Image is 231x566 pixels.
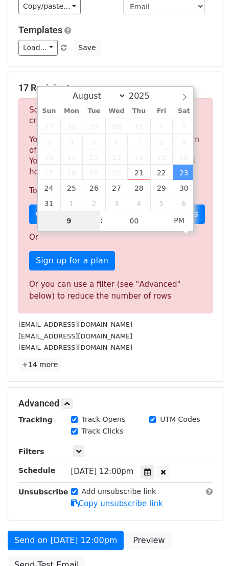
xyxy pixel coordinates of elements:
span: Sat [173,108,195,115]
a: Sign up for a plan [29,251,115,270]
span: [DATE] 12:00pm [71,467,134,476]
span: Thu [128,108,150,115]
span: August 10, 2025 [38,149,60,165]
h5: Advanced [18,398,213,409]
span: September 5, 2025 [150,195,173,211]
span: August 18, 2025 [60,165,83,180]
span: August 20, 2025 [105,165,128,180]
span: July 31, 2025 [128,119,150,134]
span: : [100,210,103,231]
span: August 23, 2025 [173,165,195,180]
span: August 31, 2025 [38,195,60,211]
a: Copy unsubscribe link [71,499,163,508]
span: Wed [105,108,128,115]
input: Minute [103,211,166,231]
label: Add unsubscribe link [82,486,156,497]
span: August 17, 2025 [38,165,60,180]
label: Track Opens [82,414,126,425]
span: August 28, 2025 [128,180,150,195]
span: September 3, 2025 [105,195,128,211]
span: September 2, 2025 [83,195,105,211]
a: Send on [DATE] 12:00pm [8,531,124,550]
span: August 24, 2025 [38,180,60,195]
iframe: Chat Widget [180,517,231,566]
small: [EMAIL_ADDRESS][DOMAIN_NAME] [18,332,132,340]
span: September 4, 2025 [128,195,150,211]
a: Choose a Google Sheet with fewer rows [29,205,205,224]
span: July 27, 2025 [38,119,60,134]
button: Save [74,40,100,56]
span: August 7, 2025 [128,134,150,149]
span: September 6, 2025 [173,195,195,211]
span: August 4, 2025 [60,134,83,149]
span: August 25, 2025 [60,180,83,195]
span: July 28, 2025 [60,119,83,134]
span: September 1, 2025 [60,195,83,211]
span: August 16, 2025 [173,149,195,165]
span: August 2, 2025 [173,119,195,134]
span: August 11, 2025 [60,149,83,165]
span: July 29, 2025 [83,119,105,134]
span: Mon [60,108,83,115]
span: Fri [150,108,173,115]
strong: Filters [18,447,44,456]
a: Templates [18,25,62,35]
span: August 22, 2025 [150,165,173,180]
span: August 8, 2025 [150,134,173,149]
a: Preview [126,531,171,550]
span: Click to toggle [165,210,193,231]
p: Sorry, you don't have enough daily email credits to send these emails. [29,105,202,126]
label: Track Clicks [82,426,124,437]
span: August 14, 2025 [128,149,150,165]
h5: 17 Recipients [18,82,213,94]
span: July 30, 2025 [105,119,128,134]
span: August 6, 2025 [105,134,128,149]
label: UTM Codes [160,414,200,425]
span: August 29, 2025 [150,180,173,195]
span: August 27, 2025 [105,180,128,195]
span: August 21, 2025 [128,165,150,180]
strong: Tracking [18,416,53,424]
span: August 12, 2025 [83,149,105,165]
strong: Unsubscribe [18,488,68,496]
span: August 15, 2025 [150,149,173,165]
span: August 19, 2025 [83,165,105,180]
p: To send these emails, you can either: [29,186,202,196]
span: Sun [38,108,60,115]
div: Or you can use a filter (see "Advanced" below) to reduce the number of rows [29,279,202,302]
span: August 26, 2025 [83,180,105,195]
span: August 30, 2025 [173,180,195,195]
p: Or [29,232,202,243]
span: August 1, 2025 [150,119,173,134]
small: [EMAIL_ADDRESS][DOMAIN_NAME] [18,321,132,328]
strong: Schedule [18,466,55,474]
span: August 9, 2025 [173,134,195,149]
span: August 3, 2025 [38,134,60,149]
a: +14 more [18,358,61,371]
p: Your current plan supports a daily maximum of . You've already sent in the last 24 hours. [29,134,202,177]
span: Tue [83,108,105,115]
span: August 13, 2025 [105,149,128,165]
input: Hour [38,211,100,231]
small: [EMAIL_ADDRESS][DOMAIN_NAME] [18,344,132,351]
span: August 5, 2025 [83,134,105,149]
input: Year [126,91,163,101]
a: Load... [18,40,58,56]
